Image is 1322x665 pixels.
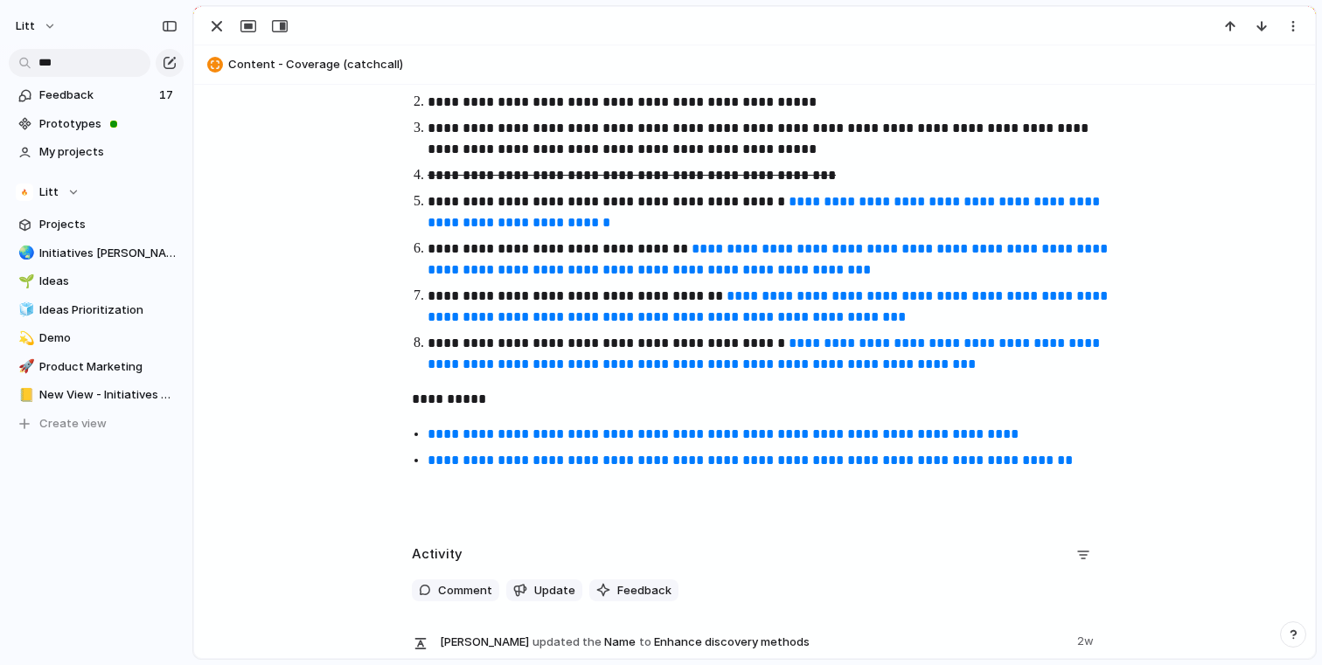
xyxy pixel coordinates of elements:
span: Feedback [617,582,671,599]
span: Update [534,582,575,599]
button: 🧊 [16,301,33,319]
div: 🧊 [18,300,31,320]
button: 🌱 [16,273,33,290]
span: Litt [39,184,59,201]
span: [PERSON_NAME] [440,634,529,651]
span: Content - Coverage (catchcall) [228,56,1307,73]
span: Initiatives [PERSON_NAME] [39,245,177,262]
span: 2w [1077,629,1097,650]
button: 💫 [16,329,33,347]
a: 📒New View - Initiatives and Goals [9,382,184,408]
div: 🌏 [18,243,31,263]
h2: Activity [412,544,463,565]
span: updated the [532,634,602,651]
span: 17 [159,87,177,104]
div: 📒 [18,385,31,405]
button: 🌏 [16,245,33,262]
span: Demo [39,329,177,347]
button: Content - Coverage (catchcall) [202,51,1307,79]
button: Create view [9,411,184,437]
span: to [639,634,651,651]
span: Name Enhance discovery methods [440,629,1067,654]
span: New View - Initiatives and Goals [39,386,177,404]
button: Litt [9,179,184,205]
a: Prototypes [9,111,184,137]
a: Projects [9,211,184,238]
a: 🌏Initiatives [PERSON_NAME] [9,240,184,267]
span: My projects [39,143,177,161]
a: 🌱Ideas [9,268,184,294]
div: 🚀 [18,357,31,377]
span: Product Marketing [39,358,177,376]
span: Comment [438,582,492,599]
button: 📒 [16,386,33,404]
button: Comment [412,579,499,602]
span: Litt [16,17,35,35]
span: Ideas Prioritization [39,301,177,319]
div: 🌱 [18,272,31,292]
button: Feedback [589,579,678,602]
span: Projects [39,216,177,233]
button: Litt [8,12,66,40]
a: 💫Demo [9,325,184,351]
span: Prototypes [39,115,177,133]
a: 🚀Product Marketing [9,354,184,380]
span: Create view [39,415,107,433]
a: 🧊Ideas Prioritization [9,297,184,323]
div: 💫 [18,329,31,349]
a: Feedback17 [9,82,184,108]
a: My projects [9,139,184,165]
span: Ideas [39,273,177,290]
button: Update [506,579,582,602]
button: 🚀 [16,358,33,376]
span: Feedback [39,87,154,104]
